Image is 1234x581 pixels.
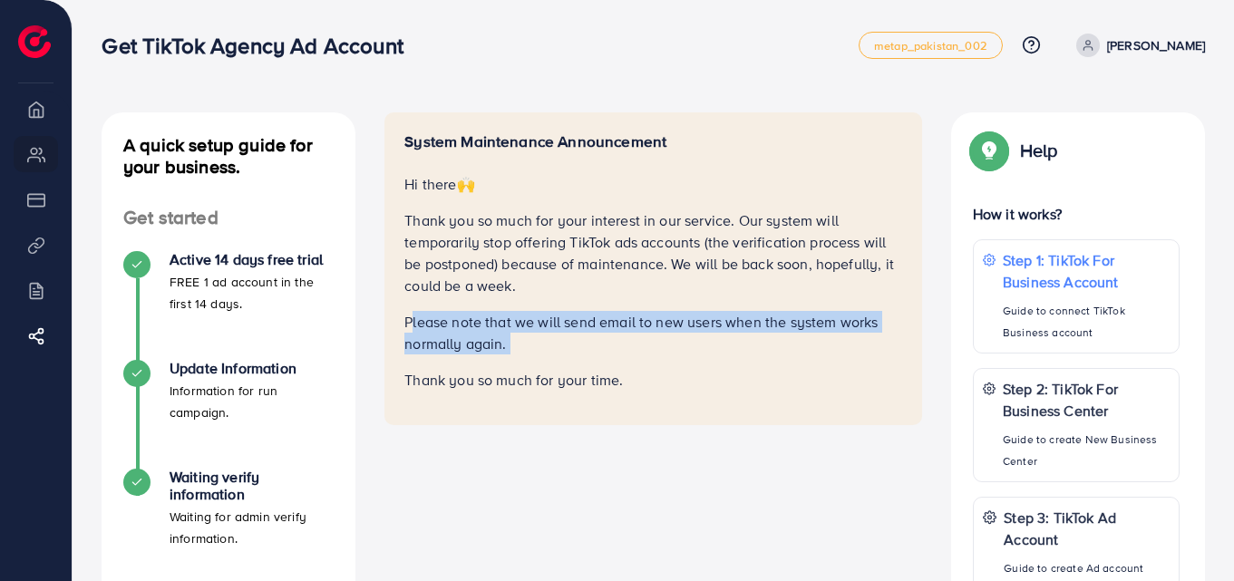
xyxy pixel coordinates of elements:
p: Please note that we will send email to new users when the system works normally again. [404,311,902,354]
span: 🙌 [457,174,475,194]
p: Step 1: TikTok For Business Account [1003,249,1170,293]
img: Popup guide [973,134,1006,167]
p: How it works? [973,203,1180,225]
p: Help [1020,140,1058,161]
h4: Update Information [170,360,334,377]
h5: System Maintenance Announcement [404,132,902,151]
p: Guide to connect TikTok Business account [1003,300,1170,344]
h3: Get TikTok Agency Ad Account [102,33,417,59]
p: Thank you so much for your time. [404,369,902,391]
h4: A quick setup guide for your business. [102,134,355,178]
iframe: Chat [1157,499,1220,567]
p: Step 3: TikTok Ad Account [1004,507,1170,550]
h4: Get started [102,207,355,229]
p: [PERSON_NAME] [1107,34,1205,56]
p: Step 2: TikTok For Business Center [1003,378,1170,421]
p: Hi there [404,173,902,195]
a: [PERSON_NAME] [1069,34,1205,57]
span: metap_pakistan_002 [874,40,987,52]
li: Active 14 days free trial [102,251,355,360]
a: metap_pakistan_002 [859,32,1003,59]
li: Update Information [102,360,355,469]
p: Guide to create Ad account [1004,557,1170,579]
img: logo [18,25,51,58]
p: Waiting for admin verify information. [170,506,334,549]
h4: Waiting verify information [170,469,334,503]
p: Information for run campaign. [170,380,334,423]
p: Thank you so much for your interest in our service. Our system will temporarily stop offering Tik... [404,209,902,296]
p: FREE 1 ad account in the first 14 days. [170,271,334,315]
h4: Active 14 days free trial [170,251,334,268]
p: Guide to create New Business Center [1003,429,1170,472]
li: Waiting verify information [102,469,355,577]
